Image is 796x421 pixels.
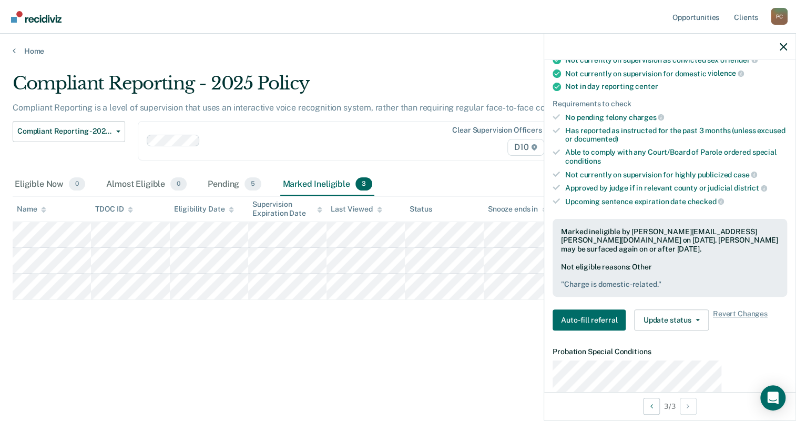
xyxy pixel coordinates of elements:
[206,173,263,196] div: Pending
[565,126,787,144] div: Has reported as instructed for the past 3 months (unless excused or
[771,8,788,25] div: P C
[553,309,626,330] button: Auto-fill referral
[244,177,261,191] span: 5
[561,280,779,289] pre: " Charge is domestic-related. "
[174,205,234,214] div: Eligibility Date
[733,171,757,179] span: case
[565,148,787,166] div: Able to comply with any Court/Board of Parole ordered special
[565,170,787,179] div: Not currently on supervision for highly publicized
[629,113,665,122] span: charges
[17,205,46,214] div: Name
[13,73,610,103] div: Compliant Reporting - 2025 Policy
[687,197,724,206] span: checked
[565,69,787,78] div: Not currently on supervision for domestic
[409,205,432,214] div: Status
[104,173,189,196] div: Almost Eligible
[553,309,630,330] a: Navigate to form link
[95,205,133,214] div: TDOC ID
[565,157,601,165] span: conditions
[13,173,87,196] div: Eligible Now
[708,69,744,77] span: violence
[634,309,708,330] button: Update status
[280,173,374,196] div: Marked Ineligible
[635,82,658,91] span: center
[13,103,571,113] p: Compliant Reporting is a level of supervision that uses an interactive voice recognition system, ...
[252,200,322,218] div: Supervision Expiration Date
[170,177,187,191] span: 0
[643,398,660,415] button: Previous Opportunity
[553,99,787,108] div: Requirements to check
[69,177,85,191] span: 0
[561,227,779,254] div: Marked ineligible by [PERSON_NAME][EMAIL_ADDRESS][PERSON_NAME][DOMAIN_NAME] on [DATE]. [PERSON_NA...
[565,113,787,122] div: No pending felony
[565,197,787,206] div: Upcoming sentence expiration date
[507,139,544,156] span: D10
[553,347,787,356] dt: Probation Special Conditions
[544,392,795,420] div: 3 / 3
[720,56,758,64] span: offender
[488,205,547,214] div: Snooze ends in
[11,11,62,23] img: Recidiviz
[680,398,697,415] button: Next Opportunity
[760,385,785,410] div: Open Intercom Messenger
[565,183,787,193] div: Approved by judge if in relevant county or judicial
[734,184,767,192] span: district
[565,82,787,91] div: Not in day reporting
[17,127,112,136] span: Compliant Reporting - 2025 Policy
[561,263,779,289] div: Not eligible reasons: Other
[713,309,768,330] span: Revert Changes
[13,46,783,56] a: Home
[574,135,618,143] span: documented)
[771,8,788,25] button: Profile dropdown button
[452,126,542,135] div: Clear supervision officers
[355,177,372,191] span: 3
[331,205,382,214] div: Last Viewed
